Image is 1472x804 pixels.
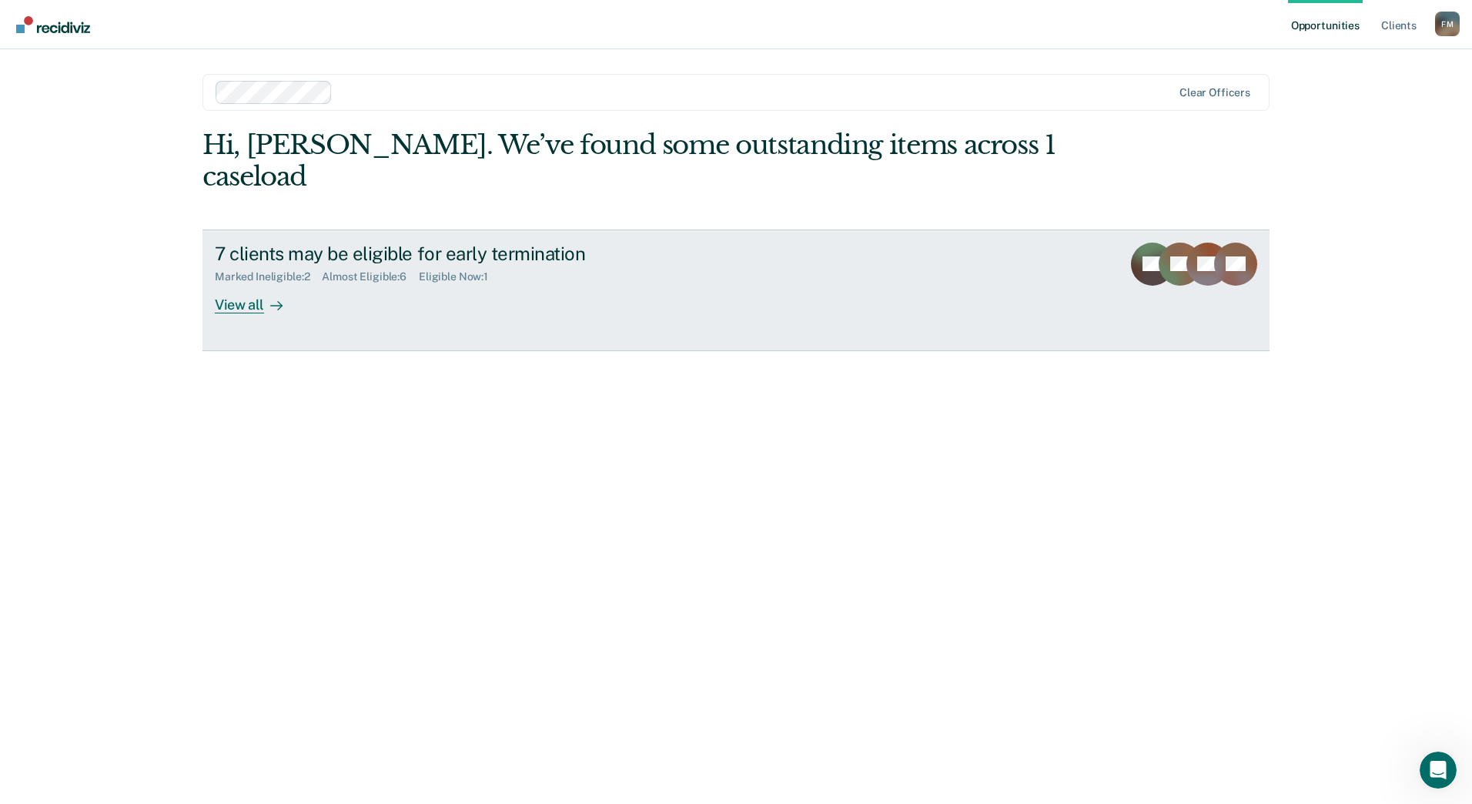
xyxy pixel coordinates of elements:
[202,129,1056,193] div: Hi, [PERSON_NAME]. We’ve found some outstanding items across 1 caseload
[16,16,90,33] img: Recidiviz
[419,270,500,283] div: Eligible Now : 1
[215,243,755,265] div: 7 clients may be eligible for early termination
[215,283,301,313] div: View all
[1179,86,1250,99] div: Clear officers
[215,270,322,283] div: Marked Ineligible : 2
[322,270,419,283] div: Almost Eligible : 6
[1435,12,1460,36] button: Profile dropdown button
[1420,752,1457,789] iframe: Intercom live chat
[1435,12,1460,36] div: F M
[202,229,1270,351] a: 7 clients may be eligible for early terminationMarked Ineligible:2Almost Eligible:6Eligible Now:1...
